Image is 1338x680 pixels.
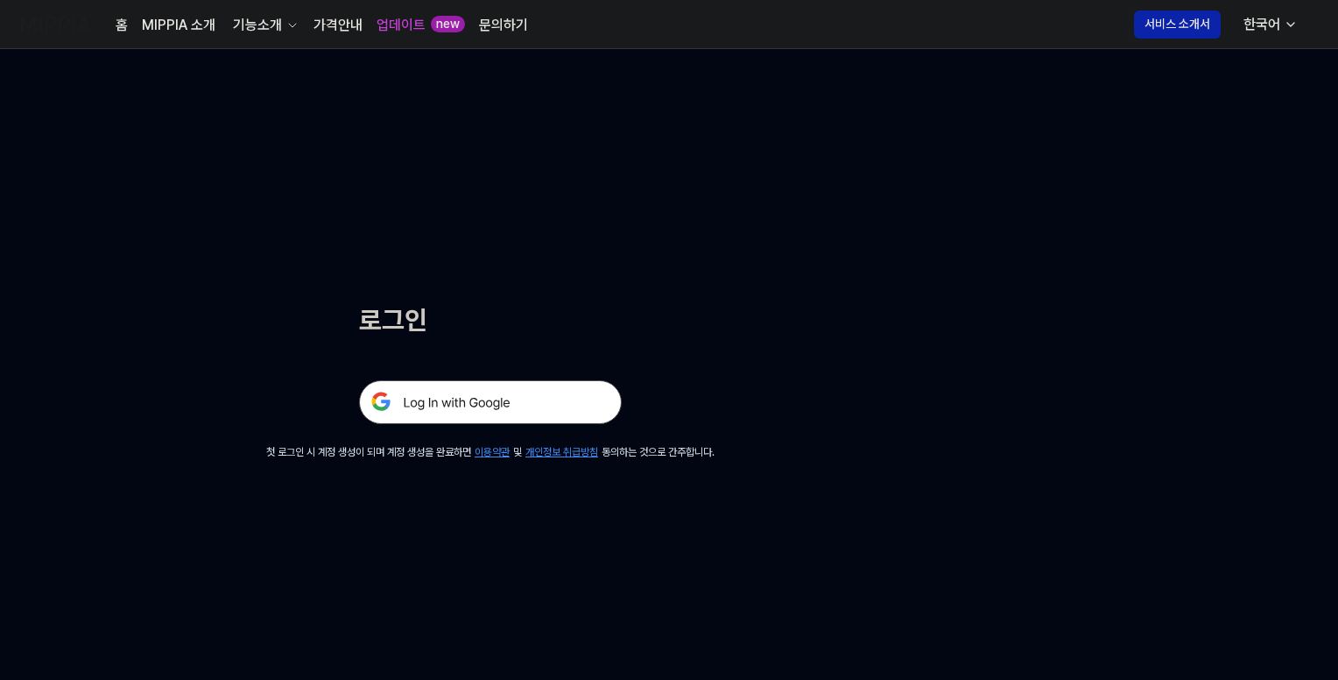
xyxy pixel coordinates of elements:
a: MIPPIA 소개 [142,15,215,36]
a: 가격안내 [313,15,363,36]
a: 업데이트 [377,15,426,36]
button: 기능소개 [229,15,299,36]
button: 서비스 소개서 [1134,11,1221,39]
a: 홈 [116,15,128,36]
div: new [431,16,465,33]
a: 이용약관 [475,446,510,458]
div: 한국어 [1240,14,1284,35]
div: 첫 로그인 시 계정 생성이 되며 계정 생성을 완료하면 및 동의하는 것으로 간주합니다. [266,445,715,460]
img: 구글 로그인 버튼 [359,380,622,424]
div: 기능소개 [229,15,285,36]
button: 한국어 [1229,7,1308,42]
a: 개인정보 취급방침 [525,446,598,458]
h1: 로그인 [359,301,622,338]
a: 문의하기 [479,15,528,36]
